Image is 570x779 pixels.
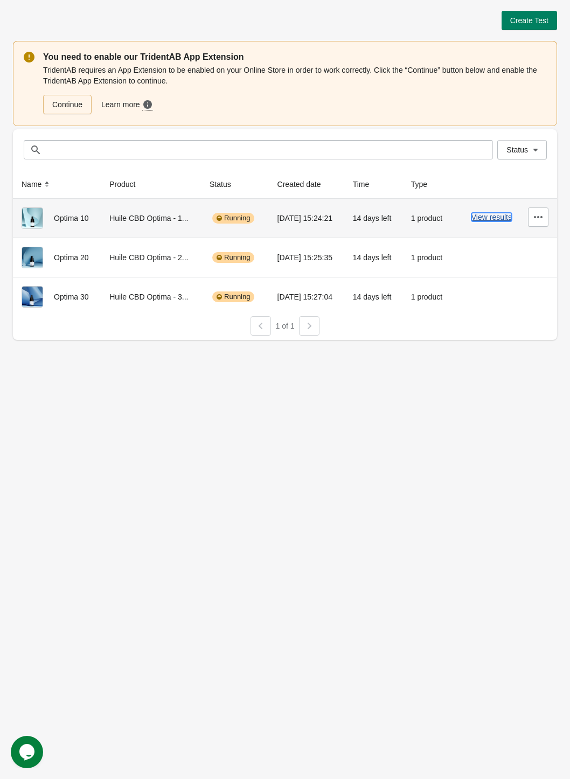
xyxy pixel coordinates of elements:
a: Learn more [97,95,159,115]
button: Status [205,175,246,194]
span: 1 of 1 [275,322,294,330]
div: 1 product [411,247,444,268]
button: View results [471,213,512,221]
button: Product [105,175,150,194]
div: Huile CBD Optima - 2... [109,247,192,268]
div: 14 days left [353,247,394,268]
div: 14 days left [353,286,394,308]
div: Huile CBD Optima - 3... [109,286,192,308]
div: 1 product [411,207,444,229]
button: Name [17,175,57,194]
span: Learn more [101,99,142,110]
div: 14 days left [353,207,394,229]
span: Optima 10 [54,214,89,222]
div: 1 product [411,286,444,308]
button: Status [497,140,547,159]
div: Running [212,213,254,224]
iframe: chat widget [11,736,45,768]
div: [DATE] 15:25:35 [277,247,336,268]
button: Create Test [502,11,557,30]
div: [DATE] 15:27:04 [277,286,336,308]
div: Running [212,252,254,263]
a: Continue [43,95,92,114]
p: You need to enable our TridentAB App Extension [43,51,546,64]
div: Huile CBD Optima - 1... [109,207,192,229]
span: Create Test [510,16,548,25]
button: Time [349,175,385,194]
span: Optima 20 [54,253,89,262]
span: Optima 30 [54,293,89,301]
span: Status [506,145,528,154]
div: TridentAB requires an App Extension to be enabled on your Online Store in order to work correctly... [43,64,546,115]
button: Type [407,175,442,194]
div: Running [212,291,254,302]
div: [DATE] 15:24:21 [277,207,336,229]
button: Created date [273,175,336,194]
